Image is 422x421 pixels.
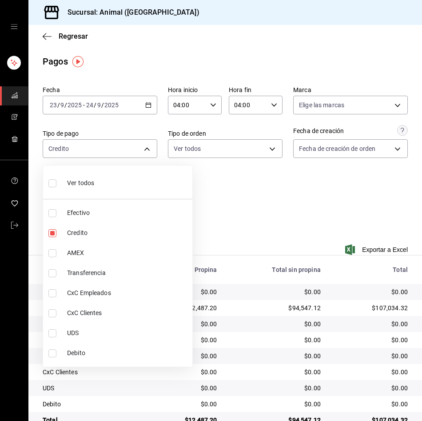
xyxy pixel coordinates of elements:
span: Debito [67,348,189,358]
span: Transferencia [67,268,189,278]
img: Tooltip marker [72,56,84,67]
span: Efectivo [67,208,189,218]
span: Ver todos [67,178,94,188]
span: UDS [67,328,189,338]
span: Credito [67,228,189,238]
span: CxC Clientes [67,308,189,318]
span: AMEX [67,248,189,258]
span: CxC Empleados [67,288,189,298]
